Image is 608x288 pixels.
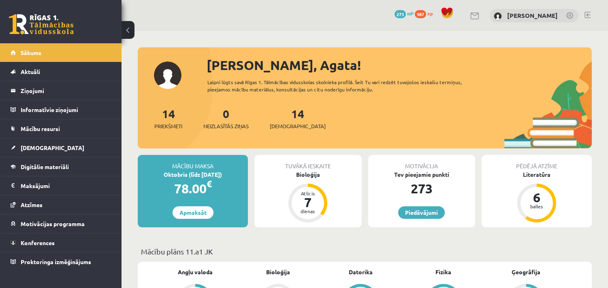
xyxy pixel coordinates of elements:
[138,170,248,179] div: Oktobris (līdz [DATE])
[21,68,40,75] span: Aktuāli
[349,268,373,276] a: Datorika
[398,206,445,219] a: Piedāvājumi
[482,155,592,170] div: Pēdējā atzīme
[395,10,406,18] span: 273
[203,122,249,130] span: Neizlasītās ziņas
[11,176,111,195] a: Maksājumi
[141,246,589,257] p: Mācību plāns 11.a1 JK
[21,163,69,170] span: Digitālie materiāli
[21,201,43,208] span: Atzīmes
[270,122,326,130] span: [DEMOGRAPHIC_DATA]
[266,268,290,276] a: Bioloģija
[494,12,502,20] img: Agata Kapisterņicka
[11,157,111,176] a: Digitālie materiāli
[173,206,213,219] a: Apmaksāt
[11,100,111,119] a: Informatīvie ziņojumi
[21,100,111,119] legend: Informatīvie ziņojumi
[138,155,248,170] div: Mācību maksa
[296,196,320,209] div: 7
[427,10,433,17] span: xp
[11,43,111,62] a: Sākums
[435,268,451,276] a: Fizika
[21,258,91,265] span: Proktoringa izmēģinājums
[11,252,111,271] a: Proktoringa izmēģinājums
[507,11,558,19] a: [PERSON_NAME]
[482,170,592,179] div: Literatūra
[254,170,361,179] div: Bioloģija
[11,119,111,138] a: Mācību resursi
[21,176,111,195] legend: Maksājumi
[21,49,41,56] span: Sākums
[512,268,540,276] a: Ģeogrāfija
[207,78,480,93] div: Laipni lūgts savā Rīgas 1. Tālmācības vidusskolas skolnieka profilā. Šeit Tu vari redzēt tuvojošo...
[11,138,111,157] a: [DEMOGRAPHIC_DATA]
[11,81,111,100] a: Ziņojumi
[296,191,320,196] div: Atlicis
[254,170,361,224] a: Bioloģija Atlicis 7 dienas
[395,10,414,17] a: 273 mP
[368,170,475,179] div: Tev pieejamie punkti
[203,106,249,130] a: 0Neizlasītās ziņas
[21,239,55,246] span: Konferences
[11,233,111,252] a: Konferences
[407,10,414,17] span: mP
[9,14,74,34] a: Rīgas 1. Tālmācības vidusskola
[296,209,320,214] div: dienas
[482,170,592,224] a: Literatūra 6 balles
[368,179,475,198] div: 273
[525,204,549,209] div: balles
[415,10,437,17] a: 987 xp
[207,178,212,190] span: €
[178,268,213,276] a: Angļu valoda
[415,10,426,18] span: 987
[154,106,182,130] a: 14Priekšmeti
[368,155,475,170] div: Motivācija
[11,214,111,233] a: Motivācijas programma
[270,106,326,130] a: 14[DEMOGRAPHIC_DATA]
[21,125,60,132] span: Mācību resursi
[207,55,592,75] div: [PERSON_NAME], Agata!
[525,191,549,204] div: 6
[254,155,361,170] div: Tuvākā ieskaite
[21,81,111,100] legend: Ziņojumi
[138,179,248,198] div: 78.00
[21,220,85,227] span: Motivācijas programma
[21,144,84,151] span: [DEMOGRAPHIC_DATA]
[11,62,111,81] a: Aktuāli
[11,195,111,214] a: Atzīmes
[154,122,182,130] span: Priekšmeti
